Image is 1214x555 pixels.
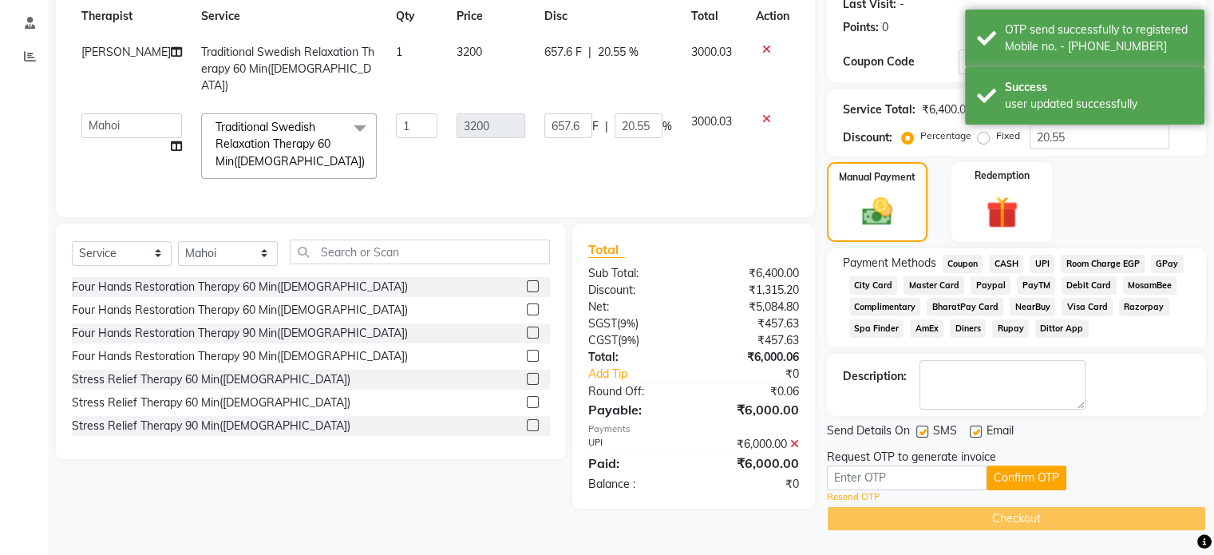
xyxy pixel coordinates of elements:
[365,154,372,168] a: x
[989,255,1023,273] span: CASH
[694,332,811,349] div: ₹457.63
[694,349,811,366] div: ₹6,000.06
[971,276,1010,295] span: Paypal
[996,129,1020,143] label: Fixed
[843,129,892,146] div: Discount:
[713,366,810,383] div: ₹0
[588,316,617,331] span: SGST
[576,366,713,383] a: Add Tip
[576,349,694,366] div: Total:
[576,383,694,400] div: Round Off:
[910,319,943,338] span: AmEx
[694,476,811,493] div: ₹0
[1035,319,1089,338] span: Dittor App
[290,240,550,264] input: Search or Scan
[576,436,694,453] div: UPI
[976,192,1028,232] img: _gift.svg
[843,368,907,385] div: Description:
[1061,255,1145,273] span: Room Charge EGP
[1005,96,1192,113] div: user updated successfully
[827,490,880,504] a: Resend OTP
[1030,255,1054,273] span: UPI
[588,44,591,61] span: |
[849,276,898,295] span: City Card
[576,315,694,332] div: ( )
[662,118,672,135] span: %
[1017,276,1055,295] span: PayTM
[588,241,625,258] span: Total
[694,454,811,473] div: ₹6,000.00
[827,422,910,442] span: Send Details On
[843,19,879,36] div: Points:
[576,476,694,493] div: Balance :
[1151,255,1184,273] span: GPay
[576,454,694,473] div: Paid:
[1062,276,1117,295] span: Debit Card
[576,265,694,282] div: Sub Total:
[987,466,1066,490] button: Confirm OTP
[694,400,811,419] div: ₹6,000.00
[72,302,408,319] div: Four Hands Restoration Therapy 60 Min([DEMOGRAPHIC_DATA])
[1005,79,1192,96] div: Success
[992,319,1029,338] span: Rupay
[1119,298,1169,316] span: Razorpay
[576,299,694,315] div: Net:
[72,348,408,365] div: Four Hands Restoration Therapy 90 Min([DEMOGRAPHIC_DATA])
[605,118,608,135] span: |
[843,54,959,70] div: Coupon Code
[694,383,811,400] div: ₹0.06
[694,315,811,332] div: ₹457.63
[849,319,904,338] span: Spa Finder
[927,298,1003,316] span: BharatPay Card
[1062,298,1113,316] span: Visa Card
[694,282,811,299] div: ₹1,315.20
[576,400,694,419] div: Payable:
[691,45,732,59] span: 3000.03
[920,129,971,143] label: Percentage
[852,194,902,229] img: _cash.svg
[839,170,915,184] label: Manual Payment
[694,299,811,315] div: ₹5,084.80
[849,298,921,316] span: Complimentary
[544,44,582,61] span: 657.6 F
[201,45,374,93] span: Traditional Swedish Relaxation Therapy 60 Min([DEMOGRAPHIC_DATA])
[827,449,996,466] div: Request OTP to generate invoice
[1123,276,1177,295] span: MosamBee
[72,325,408,342] div: Four Hands Restoration Therapy 90 Min([DEMOGRAPHIC_DATA])
[620,317,635,330] span: 9%
[933,422,957,442] span: SMS
[588,422,799,436] div: Payments
[592,118,599,135] span: F
[1005,22,1192,55] div: OTP send successfully to registered Mobile no. - 919125247392
[827,466,987,490] input: Enter OTP
[843,255,936,272] span: Payment Methods
[81,45,171,59] span: [PERSON_NAME]
[882,19,888,36] div: 0
[843,101,915,118] div: Service Total:
[576,332,694,349] div: ( )
[457,45,482,59] span: 3200
[598,44,639,61] span: 20.55 %
[987,422,1014,442] span: Email
[959,50,1133,74] input: Enter Offer / Coupon Code
[72,394,350,411] div: Stress Relief Therapy 60 Min([DEMOGRAPHIC_DATA])
[950,319,986,338] span: Diners
[943,255,983,273] span: Coupon
[904,276,964,295] span: Master Card
[72,371,350,388] div: Stress Relief Therapy 60 Min([DEMOGRAPHIC_DATA])
[922,101,972,118] div: ₹6,400.00
[72,279,408,295] div: Four Hands Restoration Therapy 60 Min([DEMOGRAPHIC_DATA])
[621,334,636,347] span: 9%
[396,45,402,59] span: 1
[694,265,811,282] div: ₹6,400.00
[691,114,732,129] span: 3000.03
[588,333,618,347] span: CGST
[975,168,1030,183] label: Redemption
[216,120,365,168] span: Traditional Swedish Relaxation Therapy 60 Min([DEMOGRAPHIC_DATA])
[576,282,694,299] div: Discount:
[694,436,811,453] div: ₹6,000.00
[1010,298,1055,316] span: NearBuy
[72,418,350,434] div: Stress Relief Therapy 90 Min([DEMOGRAPHIC_DATA])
